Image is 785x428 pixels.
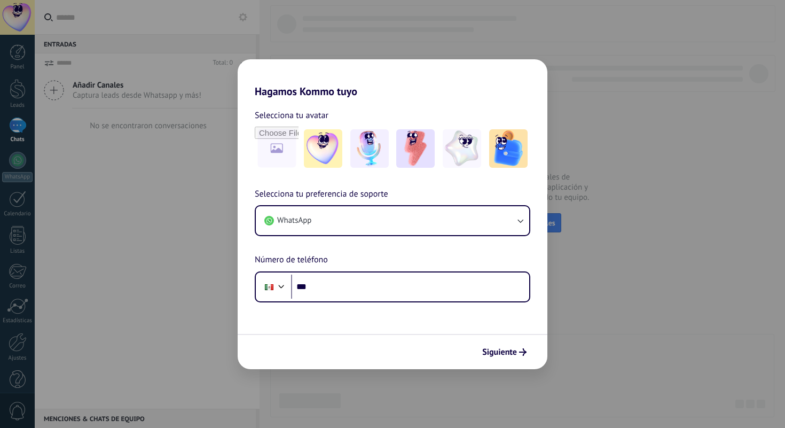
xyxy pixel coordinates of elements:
span: Selecciona tu avatar [255,108,328,122]
button: Siguiente [477,343,531,361]
img: -4.jpeg [443,129,481,168]
img: -1.jpeg [304,129,342,168]
span: Siguiente [482,348,517,356]
h2: Hagamos Kommo tuyo [238,59,547,98]
button: WhatsApp [256,206,529,235]
img: -2.jpeg [350,129,389,168]
img: -3.jpeg [396,129,435,168]
div: Mexico: + 52 [259,276,279,298]
span: Selecciona tu preferencia de soporte [255,188,388,201]
span: WhatsApp [277,215,311,226]
span: Número de teléfono [255,253,328,267]
img: -5.jpeg [489,129,528,168]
